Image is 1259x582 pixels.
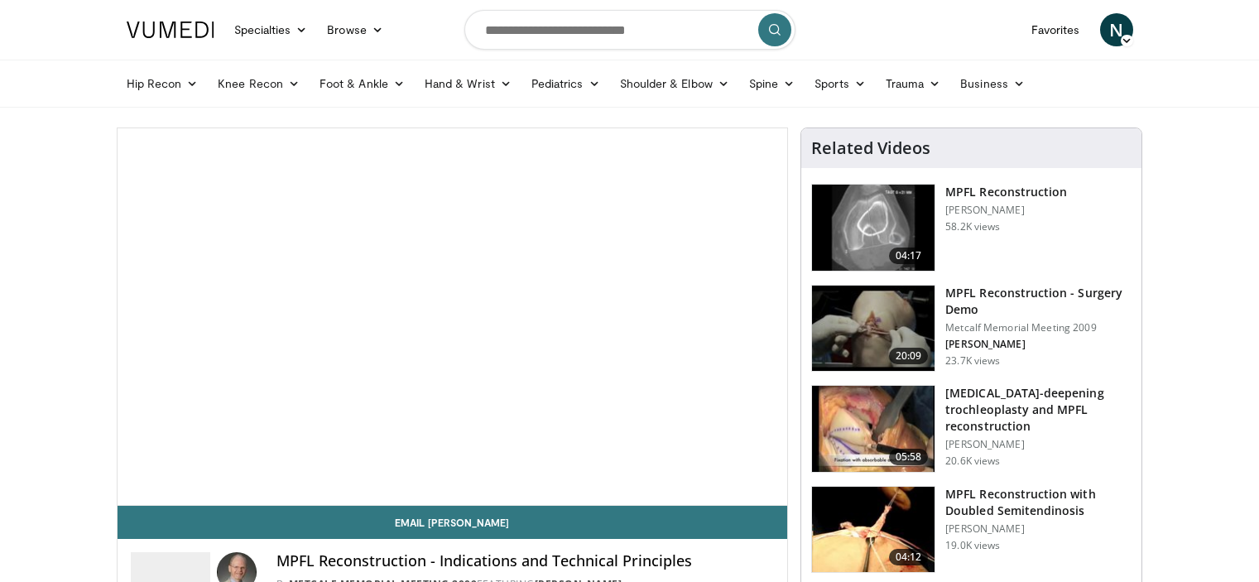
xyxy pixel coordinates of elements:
[945,338,1132,351] p: [PERSON_NAME]
[945,285,1132,318] h3: MPFL Reconstruction - Surgery Demo
[811,486,1132,574] a: 04:12 MPFL Reconstruction with Doubled Semitendinosis [PERSON_NAME] 19.0K views
[812,487,935,573] img: 505043_3.png.150x105_q85_crop-smart_upscale.jpg
[945,184,1067,200] h3: MPFL Reconstruction
[117,67,209,100] a: Hip Recon
[889,549,929,565] span: 04:12
[521,67,610,100] a: Pediatrics
[876,67,951,100] a: Trauma
[739,67,805,100] a: Spine
[464,10,795,50] input: Search topics, interventions
[889,348,929,364] span: 20:09
[415,67,521,100] a: Hand & Wrist
[945,438,1132,451] p: [PERSON_NAME]
[317,13,393,46] a: Browse
[1021,13,1090,46] a: Favorites
[945,539,1000,552] p: 19.0K views
[224,13,318,46] a: Specialties
[812,185,935,271] img: 38434_0000_3.png.150x105_q85_crop-smart_upscale.jpg
[945,220,1000,233] p: 58.2K views
[811,285,1132,373] a: 20:09 MPFL Reconstruction - Surgery Demo Metcalf Memorial Meeting 2009 [PERSON_NAME] 23.7K views
[945,354,1000,368] p: 23.7K views
[945,321,1132,334] p: Metcalf Memorial Meeting 2009
[610,67,739,100] a: Shoulder & Elbow
[118,128,788,506] video-js: Video Player
[276,552,775,570] h4: MPFL Reconstruction - Indications and Technical Principles
[310,67,415,100] a: Foot & Ankle
[950,67,1035,100] a: Business
[889,449,929,465] span: 05:58
[118,506,788,539] a: Email [PERSON_NAME]
[208,67,310,100] a: Knee Recon
[811,184,1132,272] a: 04:17 MPFL Reconstruction [PERSON_NAME] 58.2K views
[1100,13,1133,46] a: N
[127,22,214,38] img: VuMedi Logo
[945,522,1132,536] p: [PERSON_NAME]
[945,204,1067,217] p: [PERSON_NAME]
[812,386,935,472] img: XzOTlMlQSGUnbGTX4xMDoxOjB1O8AjAz_1.150x105_q85_crop-smart_upscale.jpg
[945,385,1132,435] h3: [MEDICAL_DATA]-deepening trochleoplasty and MPFL reconstruction
[889,248,929,264] span: 04:17
[945,455,1000,468] p: 20.6K views
[945,486,1132,519] h3: MPFL Reconstruction with Doubled Semitendinosis
[811,385,1132,473] a: 05:58 [MEDICAL_DATA]-deepening trochleoplasty and MPFL reconstruction [PERSON_NAME] 20.6K views
[812,286,935,372] img: aren_3.png.150x105_q85_crop-smart_upscale.jpg
[805,67,876,100] a: Sports
[811,138,930,158] h4: Related Videos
